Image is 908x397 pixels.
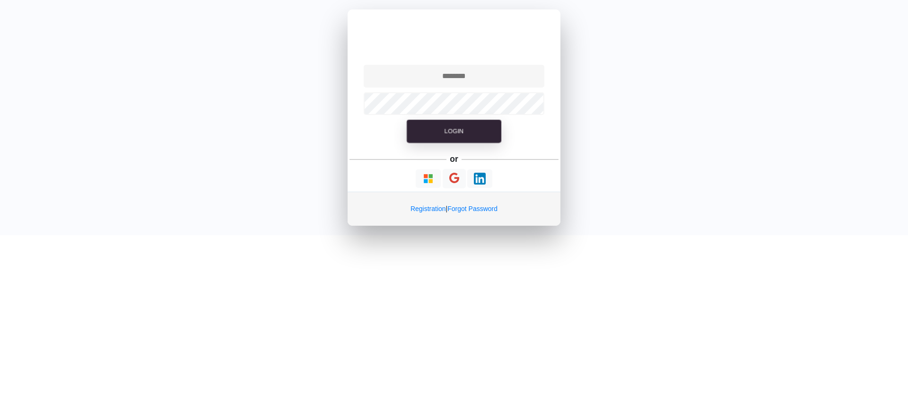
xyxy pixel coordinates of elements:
img: Loading... [474,173,486,185]
button: Login [407,120,501,143]
img: QPunch [401,19,507,53]
div: | [348,192,560,226]
img: Loading... [422,173,434,185]
button: Continue With Microsoft Azure [416,169,441,188]
span: Login [445,128,463,135]
a: Registration [410,205,446,212]
button: Continue With Google [443,169,466,188]
button: Continue With LinkedIn [467,169,492,188]
h5: or [448,152,460,166]
a: Forgot Password [447,205,498,212]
